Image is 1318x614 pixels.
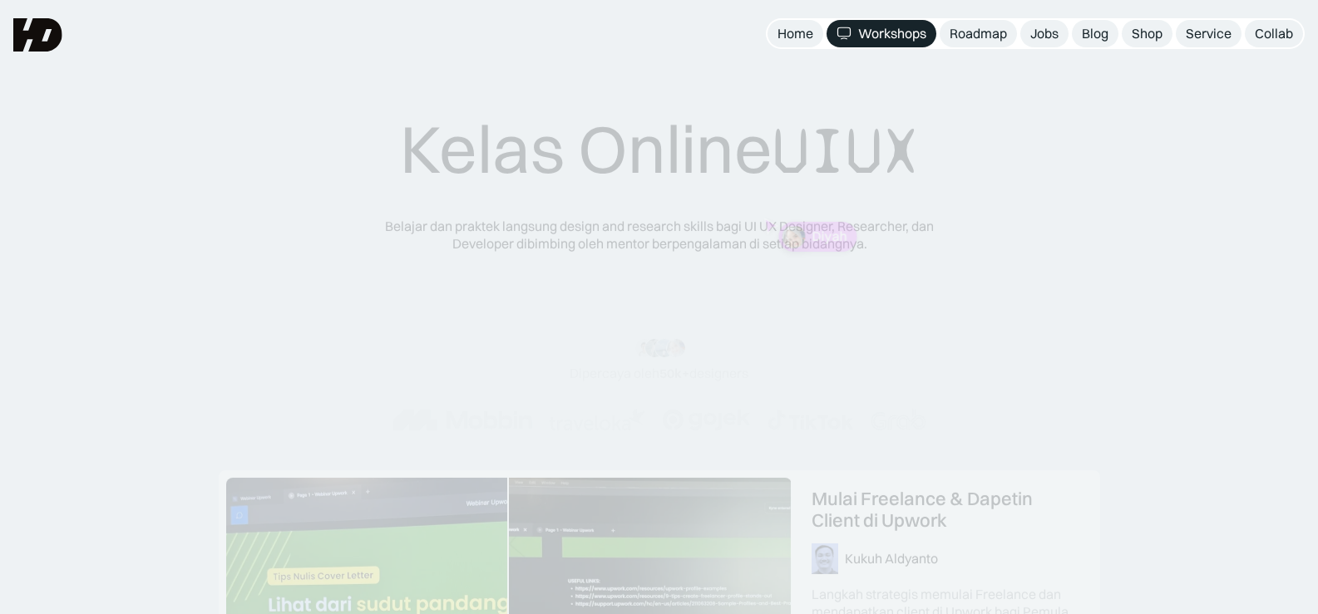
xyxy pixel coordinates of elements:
a: Jobs [1020,20,1069,47]
div: Kelas Online [400,109,919,191]
div: Service [1186,25,1232,42]
a: Roadmap [940,20,1017,47]
a: Home [768,20,823,47]
div: Workshops [858,25,926,42]
div: Collab [1255,25,1293,42]
div: Home [777,25,813,42]
span: 50k+ [659,364,689,381]
div: Jobs [1030,25,1059,42]
a: Workshops [827,20,936,47]
a: Shop [1122,20,1172,47]
a: Collab [1245,20,1303,47]
div: Blog [1082,25,1108,42]
div: Roadmap [950,25,1007,42]
div: Belajar dan praktek langsung design and research skills bagi UI UX Designer, Researcher, dan Deve... [360,218,959,253]
p: Diyah [812,228,847,244]
span: UIUX [773,111,919,191]
div: Dipercaya oleh designers [570,364,748,381]
a: Service [1176,20,1241,47]
a: Blog [1072,20,1118,47]
div: Shop [1132,25,1163,42]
